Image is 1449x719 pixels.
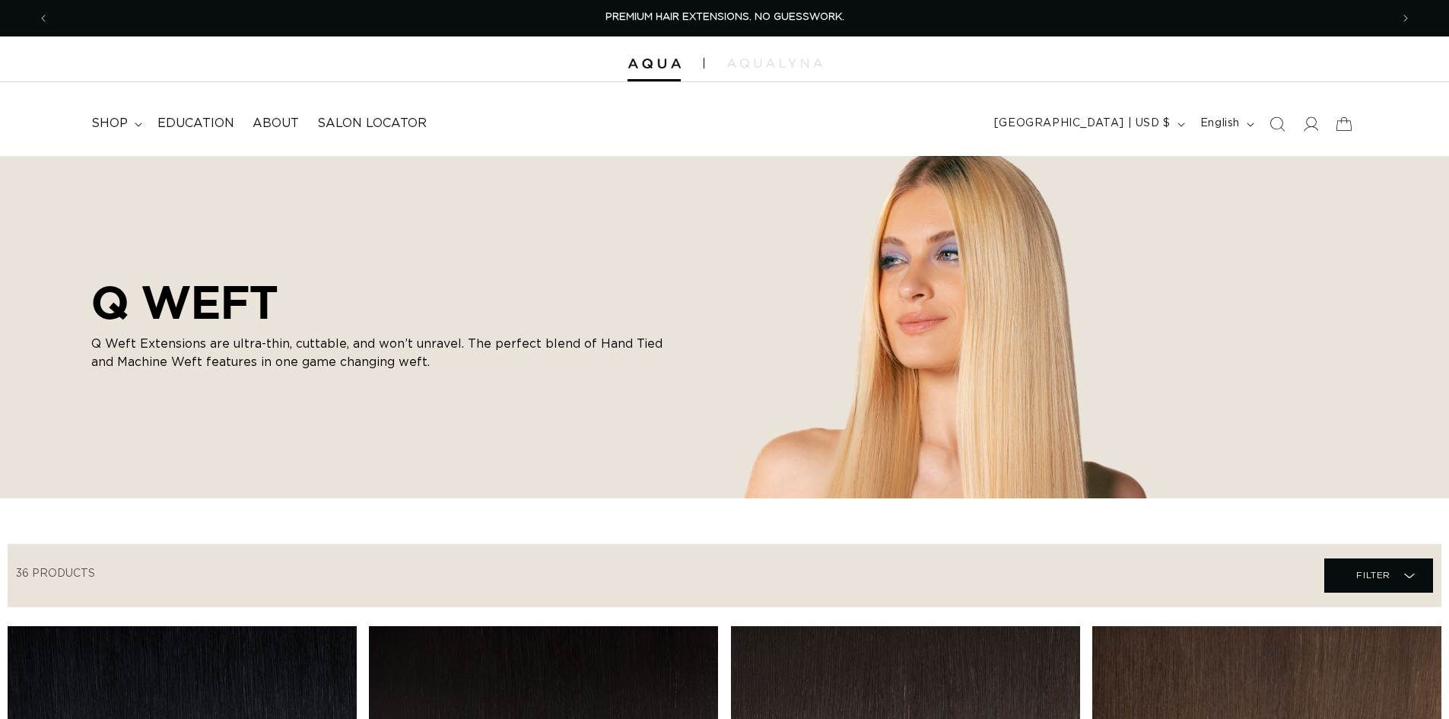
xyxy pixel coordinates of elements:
[994,116,1171,132] span: [GEOGRAPHIC_DATA] | USD $
[91,116,128,132] span: shop
[82,107,148,141] summary: shop
[91,275,669,329] h2: Q WEFT
[243,107,308,141] a: About
[148,107,243,141] a: Education
[16,568,95,579] span: 36 products
[628,59,681,69] img: Aqua Hair Extensions
[253,116,299,132] span: About
[985,110,1191,138] button: [GEOGRAPHIC_DATA] | USD $
[605,12,844,22] span: PREMIUM HAIR EXTENSIONS. NO GUESSWORK.
[1191,110,1260,138] button: English
[91,335,669,371] p: Q Weft Extensions are ultra-thin, cuttable, and won’t unravel. The perfect blend of Hand Tied and...
[27,4,60,33] button: Previous announcement
[727,59,822,68] img: aqualyna.com
[1200,116,1240,132] span: English
[1356,561,1390,590] span: Filter
[308,107,436,141] a: Salon Locator
[317,116,427,132] span: Salon Locator
[1389,4,1422,33] button: Next announcement
[1324,558,1433,593] summary: Filter
[1260,107,1294,141] summary: Search
[157,116,234,132] span: Education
